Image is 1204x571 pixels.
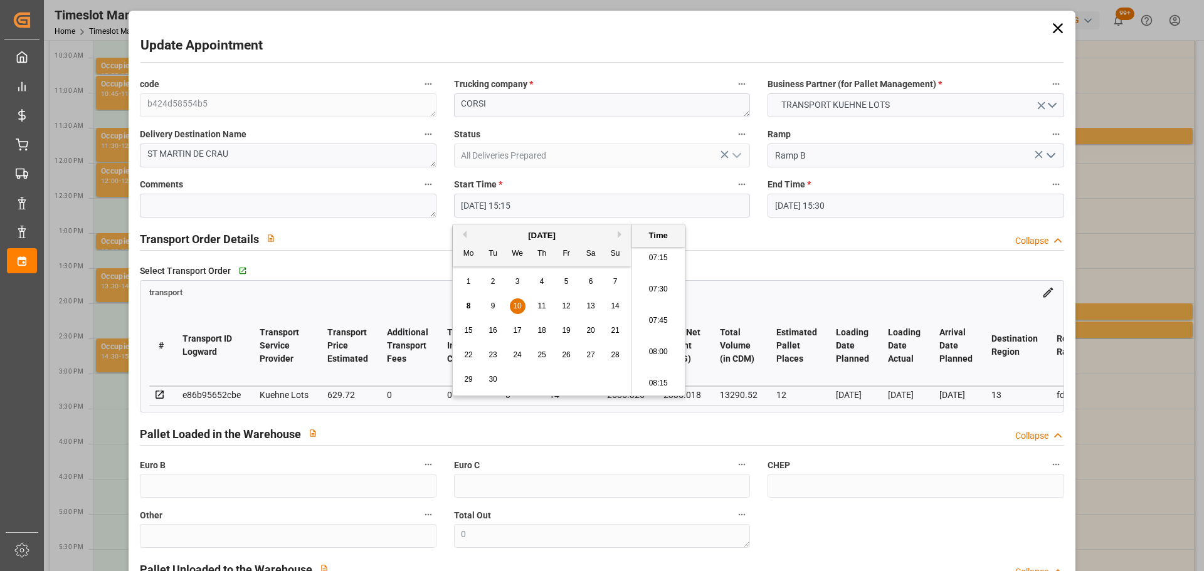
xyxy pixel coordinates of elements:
li: 07:30 [631,274,685,305]
button: Previous Month [459,231,467,238]
span: 21 [611,326,619,335]
span: 25 [537,350,546,359]
span: 17 [513,326,521,335]
span: TRANSPORT KUEHNE LOTS [775,98,896,112]
div: e86b95652cbe [182,387,241,402]
span: 22 [464,350,472,359]
span: 20 [586,326,594,335]
div: Choose Thursday, September 11th, 2025 [534,298,550,314]
h2: Pallet Loaded in the Warehouse [140,426,301,443]
div: 13290.52 [720,387,758,402]
button: Status [734,126,750,142]
div: Choose Sunday, September 21st, 2025 [608,323,623,338]
button: Euro B [420,456,436,473]
span: transport [149,288,182,297]
button: Delivery Destination Name [420,126,436,142]
span: 5 [564,277,569,286]
li: 08:15 [631,368,685,399]
button: open menu [1040,146,1059,165]
span: Total Out [454,509,491,522]
th: Estimated Pallet Places [767,305,826,386]
span: 12 [562,301,570,310]
div: [DATE] [836,387,869,402]
textarea: b424d58554b5 [140,93,436,117]
div: 12 [776,387,817,402]
div: Choose Tuesday, September 16th, 2025 [485,323,501,338]
span: Start Time [454,178,502,191]
div: Kuehne Lots [260,387,309,402]
span: 1 [467,277,471,286]
div: Choose Thursday, September 18th, 2025 [534,323,550,338]
span: 15 [464,326,472,335]
span: 4 [540,277,544,286]
h2: Transport Order Details [140,231,259,248]
button: Total Out [734,506,750,523]
textarea: CORSI [454,93,750,117]
button: open menu [768,93,1064,117]
div: month 2025-09 [457,270,628,392]
textarea: 0 [454,524,750,548]
div: [DATE] [453,229,631,242]
div: Choose Sunday, September 7th, 2025 [608,274,623,290]
th: Arrival Date Planned [930,305,982,386]
button: Ramp [1048,126,1064,142]
span: 24 [513,350,521,359]
button: Start Time * [734,176,750,192]
th: Loading Date Actual [879,305,930,386]
th: Destination Region [982,305,1047,386]
div: Sa [583,246,599,262]
th: Additional Transport Fees [378,305,438,386]
div: [DATE] [939,387,973,402]
div: [DATE] [888,387,921,402]
span: Other [140,509,162,522]
span: Trucking company [454,78,533,91]
span: 2 [491,277,495,286]
span: Euro B [140,459,166,472]
button: Euro C [734,456,750,473]
div: Collapse [1015,429,1048,443]
input: Type to search/select [454,144,750,167]
div: Choose Friday, September 19th, 2025 [559,323,574,338]
span: 18 [537,326,546,335]
span: End Time [768,178,811,191]
div: Choose Tuesday, September 30th, 2025 [485,372,501,387]
div: 629.72 [327,387,368,402]
span: 28 [611,350,619,359]
div: Tu [485,246,501,262]
span: 19 [562,326,570,335]
div: Choose Wednesday, September 17th, 2025 [510,323,525,338]
button: CHEP [1048,456,1064,473]
textarea: ST MARTIN DE CRAU [140,144,436,167]
div: Choose Saturday, September 27th, 2025 [583,347,599,363]
div: Choose Friday, September 26th, 2025 [559,347,574,363]
div: Fr [559,246,574,262]
input: DD-MM-YYYY HH:MM [454,194,750,217]
span: 14 [611,301,619,310]
span: Euro C [454,459,480,472]
span: 26 [562,350,570,359]
div: fd35434b42b7 [1057,387,1117,402]
div: 0 [447,387,487,402]
span: 9 [491,301,495,310]
button: Other [420,506,436,523]
button: open menu [727,146,746,165]
span: 30 [488,375,497,384]
div: Choose Monday, September 15th, 2025 [461,323,477,338]
span: 27 [586,350,594,359]
div: Choose Monday, September 29th, 2025 [461,372,477,387]
th: Loading Date Planned [826,305,879,386]
button: Comments [420,176,436,192]
button: Next Month [618,231,625,238]
div: Choose Saturday, September 20th, 2025 [583,323,599,338]
span: 10 [513,301,521,310]
button: View description [301,421,325,445]
span: 3 [515,277,520,286]
div: Choose Thursday, September 4th, 2025 [534,274,550,290]
li: 07:45 [631,305,685,337]
button: Trucking company * [734,76,750,92]
span: 23 [488,350,497,359]
div: Choose Wednesday, September 3rd, 2025 [510,274,525,290]
div: 0 [387,387,428,402]
span: 16 [488,326,497,335]
span: CHEP [768,459,790,472]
